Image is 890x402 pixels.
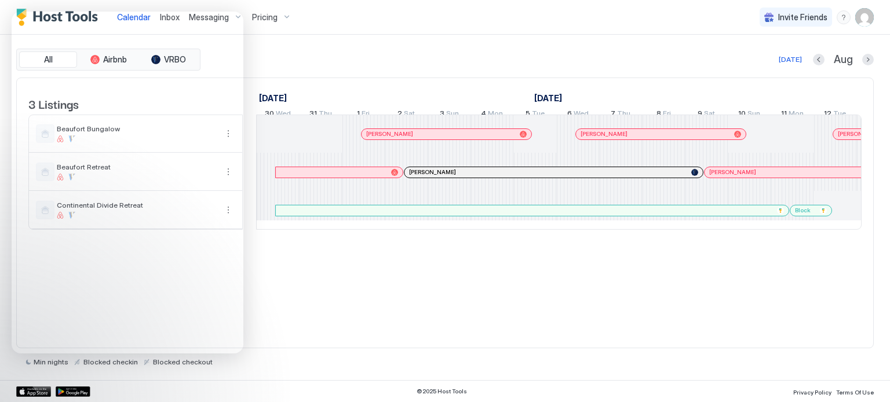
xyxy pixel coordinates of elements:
[617,109,630,121] span: Thu
[481,109,486,121] span: 4
[779,54,802,65] div: [DATE]
[781,109,787,121] span: 11
[793,389,831,396] span: Privacy Policy
[793,385,831,397] a: Privacy Policy
[738,109,746,121] span: 10
[417,388,467,395] span: © 2025 Host Tools
[395,106,418,123] a: August 2, 2025
[574,109,589,121] span: Wed
[12,12,243,353] iframe: Intercom live chat
[821,106,849,123] a: August 12, 2025
[862,54,874,65] button: Next month
[276,109,291,121] span: Wed
[813,54,825,65] button: Previous month
[654,106,674,123] a: August 8, 2025
[531,90,565,106] a: August 1, 2025
[309,109,317,121] span: 31
[611,109,615,121] span: 7
[532,109,545,121] span: Tue
[777,53,804,67] button: [DATE]
[837,10,851,24] div: menu
[354,106,373,123] a: August 1, 2025
[366,130,413,138] span: [PERSON_NAME]
[404,109,415,121] span: Sat
[747,109,760,121] span: Sun
[581,130,628,138] span: [PERSON_NAME]
[362,109,370,121] span: Fri
[153,357,213,366] span: Blocked checkout
[440,109,444,121] span: 3
[397,109,402,121] span: 2
[695,106,718,123] a: August 9, 2025
[795,206,811,214] span: Block
[252,12,278,23] span: Pricing
[663,109,671,121] span: Fri
[523,106,548,123] a: August 5, 2025
[16,386,51,397] a: App Store
[446,109,459,121] span: Sun
[789,109,804,121] span: Mon
[307,106,335,123] a: July 31, 2025
[608,106,633,123] a: August 7, 2025
[656,109,661,121] span: 8
[34,357,68,366] span: Min nights
[262,106,294,123] a: July 30, 2025
[56,386,90,397] a: Google Play Store
[838,130,885,138] span: [PERSON_NAME]
[564,106,592,123] a: August 6, 2025
[778,12,827,23] span: Invite Friends
[735,106,763,123] a: August 10, 2025
[855,8,874,27] div: User profile
[409,168,456,176] span: [PERSON_NAME]
[265,109,274,121] span: 30
[437,106,462,123] a: August 3, 2025
[709,168,756,176] span: [PERSON_NAME]
[698,109,702,121] span: 9
[834,53,853,67] span: Aug
[833,109,846,121] span: Tue
[824,109,831,121] span: 12
[319,109,332,121] span: Thu
[488,109,503,121] span: Mon
[357,109,360,121] span: 1
[778,106,807,123] a: August 11, 2025
[704,109,715,121] span: Sat
[12,363,39,390] iframe: Intercom live chat
[836,385,874,397] a: Terms Of Use
[567,109,572,121] span: 6
[16,9,103,26] a: Host Tools Logo
[526,109,530,121] span: 5
[160,11,180,23] a: Inbox
[83,357,138,366] span: Blocked checkin
[117,11,151,23] a: Calendar
[256,90,290,106] a: July 30, 2025
[478,106,506,123] a: August 4, 2025
[836,389,874,396] span: Terms Of Use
